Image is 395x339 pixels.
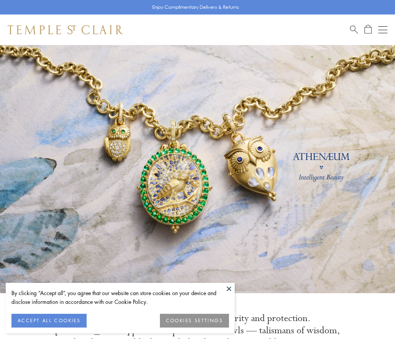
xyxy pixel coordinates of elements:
[8,25,123,34] img: Temple St. Clair
[11,289,229,306] div: By clicking “Accept all”, you agree that our website can store cookies on your device and disclos...
[11,314,87,328] button: ACCEPT ALL COOKIES
[350,25,358,34] a: Search
[152,3,239,11] p: Enjoy Complimentary Delivery & Returns
[378,25,387,34] button: Open navigation
[364,25,372,34] a: Open Shopping Bag
[160,314,229,328] button: COOKIES SETTINGS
